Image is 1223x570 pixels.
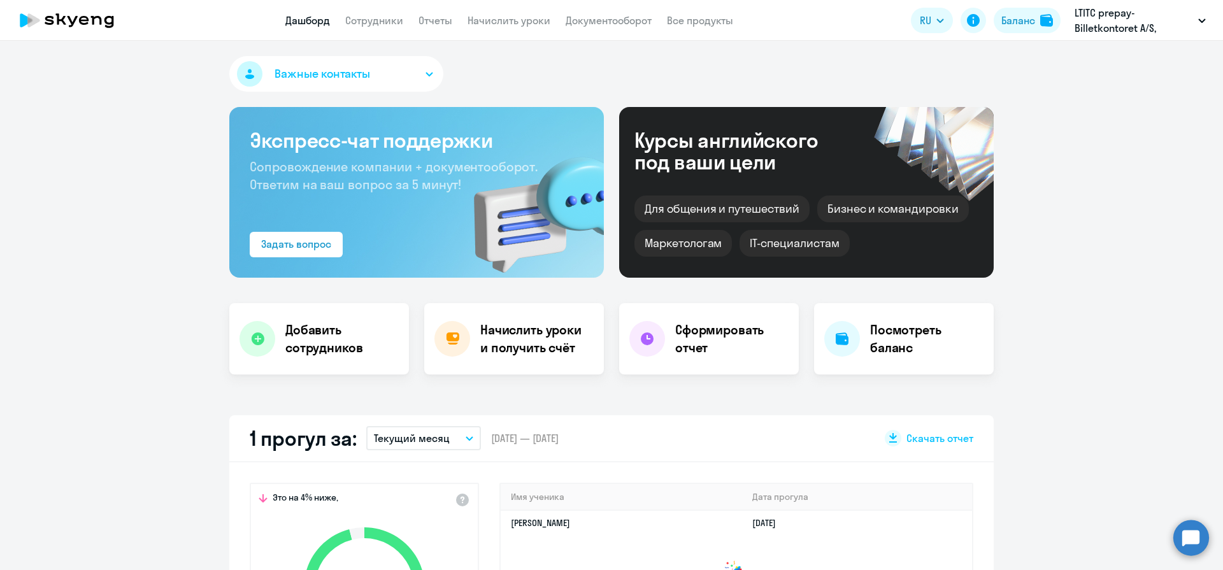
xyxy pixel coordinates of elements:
span: Это на 4% ниже, [273,492,338,507]
button: LTITC prepay-Billetkontoret A/S, Billetkontoret A/S [1068,5,1212,36]
a: Все продукты [667,14,733,27]
div: Маркетологам [634,230,732,257]
th: Имя ученика [501,484,742,510]
span: Скачать отчет [906,431,973,445]
div: IT-специалистам [740,230,849,257]
h2: 1 прогул за: [250,425,356,451]
a: [DATE] [752,517,786,529]
span: RU [920,13,931,28]
div: Для общения и путешествий [634,196,810,222]
a: Сотрудники [345,14,403,27]
div: Баланс [1001,13,1035,28]
img: balance [1040,14,1053,27]
a: Документооборот [566,14,652,27]
div: Бизнес и командировки [817,196,969,222]
p: LTITC prepay-Billetkontoret A/S, Billetkontoret A/S [1075,5,1193,36]
img: bg-img [455,134,604,278]
th: Дата прогула [742,484,972,510]
button: Задать вопрос [250,232,343,257]
a: Начислить уроки [468,14,550,27]
a: [PERSON_NAME] [511,517,570,529]
h3: Экспресс-чат поддержки [250,127,583,153]
button: Важные контакты [229,56,443,92]
span: Важные контакты [275,66,370,82]
button: RU [911,8,953,33]
div: Задать вопрос [261,236,331,252]
div: Курсы английского под ваши цели [634,129,852,173]
span: Сопровождение компании + документооборот. Ответим на ваш вопрос за 5 минут! [250,159,538,192]
span: [DATE] — [DATE] [491,431,559,445]
a: Дашборд [285,14,330,27]
h4: Добавить сотрудников [285,321,399,357]
button: Текущий месяц [366,426,481,450]
a: Отчеты [418,14,452,27]
h4: Сформировать отчет [675,321,789,357]
p: Текущий месяц [374,431,450,446]
h4: Начислить уроки и получить счёт [480,321,591,357]
h4: Посмотреть баланс [870,321,983,357]
button: Балансbalance [994,8,1061,33]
